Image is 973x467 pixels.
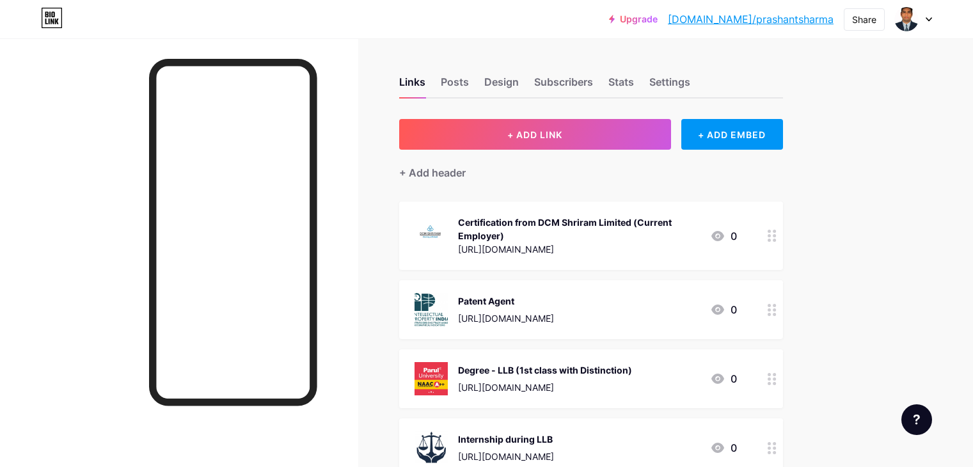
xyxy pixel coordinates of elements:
[458,312,554,325] div: [URL][DOMAIN_NAME]
[484,74,519,97] div: Design
[458,450,554,463] div: [URL][DOMAIN_NAME]
[399,119,671,150] button: + ADD LINK
[534,74,593,97] div: Subscribers
[608,74,634,97] div: Stats
[894,7,919,31] img: prashantsharma
[609,14,658,24] a: Upgrade
[441,74,469,97] div: Posts
[415,362,448,395] img: Degree - LLB (1st class with Distinction)
[668,12,834,27] a: [DOMAIN_NAME]/prashantsharma
[415,431,448,464] img: Internship during LLB
[710,302,737,317] div: 0
[507,129,562,140] span: + ADD LINK
[415,293,448,326] img: Patent Agent
[458,381,632,394] div: [URL][DOMAIN_NAME]
[458,294,554,308] div: Patent Agent
[710,228,737,244] div: 0
[649,74,690,97] div: Settings
[681,119,783,150] div: + ADD EMBED
[458,216,700,242] div: Certification from DCM Shriram Limited (Current Employer)
[399,74,425,97] div: Links
[458,363,632,377] div: Degree - LLB (1st class with Distinction)
[710,440,737,455] div: 0
[710,371,737,386] div: 0
[415,214,448,248] img: Certification from DCM Shriram Limited (Current Employer)
[399,165,466,180] div: + Add header
[458,242,700,256] div: [URL][DOMAIN_NAME]
[458,432,554,446] div: Internship during LLB
[852,13,876,26] div: Share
